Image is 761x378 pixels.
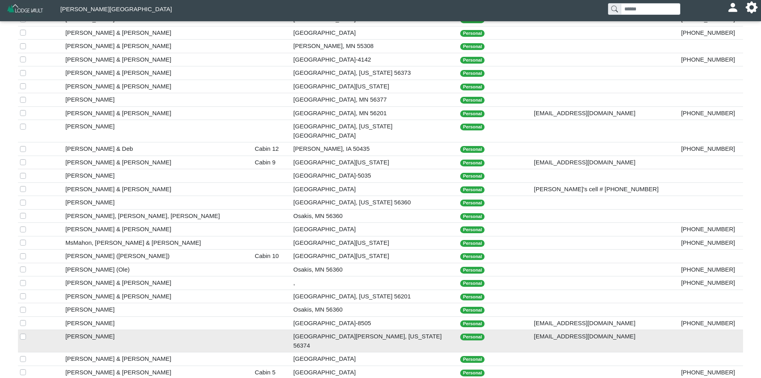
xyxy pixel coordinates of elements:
span: Personal [460,124,485,130]
td: [EMAIL_ADDRESS][DOMAIN_NAME] [532,106,673,120]
td: [GEOGRAPHIC_DATA] [291,352,449,366]
span: Personal [460,213,485,220]
span: Personal [460,84,485,90]
td: [PERSON_NAME] & [PERSON_NAME] [64,106,253,120]
td: [PERSON_NAME] & [PERSON_NAME] [64,80,253,93]
td: [EMAIL_ADDRESS][DOMAIN_NAME] [532,156,673,169]
td: [GEOGRAPHIC_DATA] [291,26,449,40]
td: [GEOGRAPHIC_DATA], MN 56377 [291,93,449,107]
td: [GEOGRAPHIC_DATA], [US_STATE][GEOGRAPHIC_DATA] [291,120,449,142]
td: [PERSON_NAME] & Deb [64,142,253,156]
svg: person fill [730,4,736,10]
svg: gear fill [749,4,755,10]
td: [GEOGRAPHIC_DATA], [US_STATE] 56360 [291,196,449,210]
span: Personal [460,57,485,64]
span: Personal [460,43,485,50]
td: [PERSON_NAME] (Ole) [64,263,253,276]
td: Osakis, MN 56360 [291,303,449,317]
span: Personal [460,334,485,340]
td: [GEOGRAPHIC_DATA] [291,182,449,196]
span: Personal [460,110,485,117]
span: Personal [460,280,485,287]
td: [PERSON_NAME] & [PERSON_NAME] [64,26,253,40]
span: Personal [460,370,485,376]
div: [PHONE_NUMBER] [675,144,741,154]
td: [GEOGRAPHIC_DATA]-5035 [291,169,449,183]
td: [PERSON_NAME] [64,169,253,183]
div: [PHONE_NUMBER] [675,55,741,64]
span: Personal [460,320,485,327]
td: [GEOGRAPHIC_DATA] [291,223,449,236]
td: [PERSON_NAME] [64,93,253,107]
div: [PHONE_NUMBER] [675,238,741,248]
span: Personal [460,307,485,314]
td: [PERSON_NAME] & [PERSON_NAME] [64,182,253,196]
td: [PERSON_NAME] [64,330,253,352]
td: [PERSON_NAME] ([PERSON_NAME]) [64,250,253,263]
td: [PERSON_NAME], IA 50435 [291,142,449,156]
div: [PHONE_NUMBER] [675,368,741,377]
span: Personal [460,146,485,153]
td: [GEOGRAPHIC_DATA]-8505 [291,316,449,330]
td: [GEOGRAPHIC_DATA][US_STATE] [291,236,449,250]
span: Personal [460,226,485,233]
td: Cabin 12 [253,142,291,156]
td: [PERSON_NAME], [PERSON_NAME], [PERSON_NAME] [64,209,253,223]
td: [GEOGRAPHIC_DATA], MN 56201 [291,106,449,120]
td: [GEOGRAPHIC_DATA], [US_STATE] 56373 [291,66,449,80]
img: Z [6,3,44,17]
div: [PHONE_NUMBER] [675,109,741,118]
span: Personal [460,240,485,247]
td: Osakis, MN 56360 [291,263,449,276]
div: [PHONE_NUMBER] [675,225,741,234]
td: Cabin 9 [253,156,291,169]
td: [PERSON_NAME] [64,196,253,210]
td: [GEOGRAPHIC_DATA][US_STATE] [291,250,449,263]
td: [PERSON_NAME] & [PERSON_NAME] [64,156,253,169]
span: Personal [460,200,485,206]
td: [PERSON_NAME] & [PERSON_NAME] [64,290,253,303]
td: [GEOGRAPHIC_DATA], [US_STATE] 56201 [291,290,449,303]
span: Personal [460,97,485,104]
td: [PERSON_NAME] & [PERSON_NAME] [64,40,253,53]
div: [PHONE_NUMBER] [675,319,741,328]
td: [PERSON_NAME] & [PERSON_NAME] [64,223,253,236]
td: [EMAIL_ADDRESS][DOMAIN_NAME] [532,316,673,330]
span: Personal [460,253,485,260]
td: [GEOGRAPHIC_DATA][PERSON_NAME], [US_STATE] 56374 [291,330,449,352]
span: Personal [460,294,485,300]
td: [PERSON_NAME] & [PERSON_NAME] [64,276,253,290]
div: [PHONE_NUMBER] [675,28,741,38]
td: [GEOGRAPHIC_DATA][US_STATE] [291,80,449,93]
td: [PERSON_NAME] & [PERSON_NAME] [64,352,253,366]
td: [PERSON_NAME], MN 55308 [291,40,449,53]
td: [PERSON_NAME] [64,303,253,317]
span: Personal [460,160,485,166]
td: [EMAIL_ADDRESS][DOMAIN_NAME] [532,330,673,352]
td: MsMahon, [PERSON_NAME] & [PERSON_NAME] [64,236,253,250]
td: , [291,276,449,290]
td: [PERSON_NAME] [64,120,253,142]
div: [PHONE_NUMBER] [675,278,741,288]
td: Osakis, MN 56360 [291,209,449,223]
span: Personal [460,186,485,193]
td: [PERSON_NAME] & [PERSON_NAME] [64,66,253,80]
div: [PHONE_NUMBER] [675,265,741,274]
td: [PERSON_NAME] & [PERSON_NAME] [64,53,253,66]
td: [PERSON_NAME]'s cell # [PHONE_NUMBER] [532,182,673,196]
td: [PERSON_NAME] [64,316,253,330]
span: Personal [460,267,485,274]
span: Personal [460,70,485,77]
svg: search [611,6,618,12]
td: Cabin 10 [253,250,291,263]
span: Personal [460,30,485,37]
span: Personal [460,173,485,180]
td: [GEOGRAPHIC_DATA]-4142 [291,53,449,66]
td: [GEOGRAPHIC_DATA][US_STATE] [291,156,449,169]
span: Personal [460,356,485,363]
